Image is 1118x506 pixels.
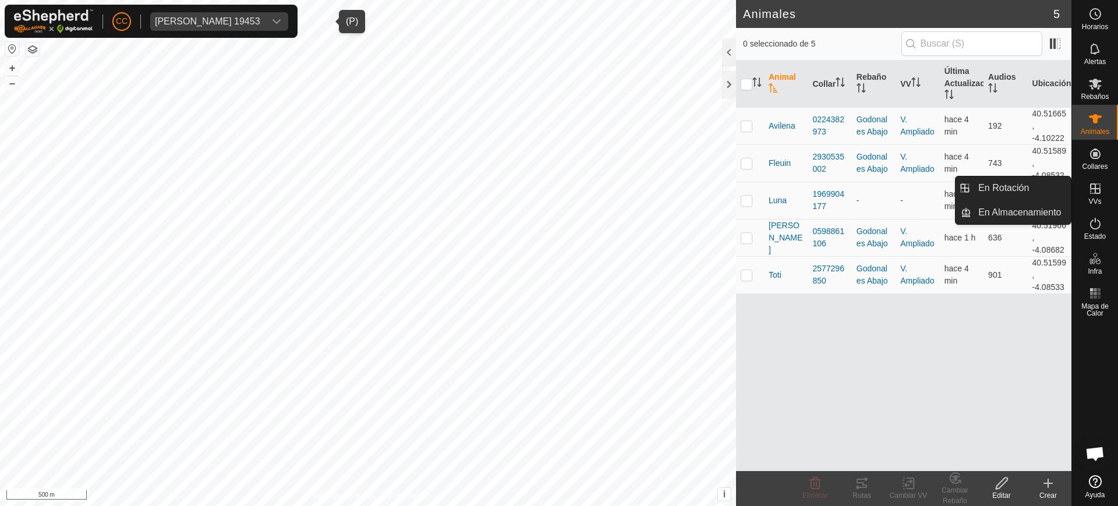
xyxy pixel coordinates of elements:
[944,91,954,101] p-sorticon: Activar para ordenar
[900,152,934,174] a: V. Ampliado
[743,38,901,50] span: 0 seleccionado de 5
[857,225,891,250] div: Godonales Abajo
[1028,144,1071,182] td: 40.51589, -4.08532
[836,79,845,89] p-sorticon: Activar para ordenar
[956,201,1071,224] li: En Almacenamiento
[769,194,787,207] span: Luna
[978,181,1029,195] span: En Rotación
[764,61,808,108] th: Animal
[389,491,428,501] a: Contáctenos
[900,196,903,205] app-display-virtual-paddock-transition: -
[812,263,847,287] div: 2577296850
[802,491,827,500] span: Eliminar
[1025,490,1071,501] div: Crear
[983,256,1027,293] td: 901
[1084,233,1106,240] span: Estado
[1028,256,1071,293] td: 40.51599, -4.08533
[983,61,1027,108] th: Audios
[956,176,1071,200] li: En Rotación
[971,201,1071,224] a: En Almacenamiento
[1088,268,1102,275] span: Infra
[900,264,934,285] a: V. Ampliado
[743,7,1053,21] h2: Animales
[944,264,969,285] span: 27 ago 2025, 11:34
[812,225,847,250] div: 0598861106
[1078,436,1113,471] a: Chat abierto
[944,233,976,242] span: 27 ago 2025, 9:49
[857,85,866,94] p-sorticon: Activar para ordenar
[1082,23,1108,30] span: Horarios
[723,489,726,499] span: i
[26,43,40,56] button: Capas del Mapa
[14,9,93,33] img: Logo Gallagher
[769,157,791,169] span: Fleuin
[1081,93,1109,100] span: Rebaños
[1084,58,1106,65] span: Alertas
[978,206,1061,220] span: En Almacenamiento
[857,194,891,207] div: -
[769,269,781,281] span: Toti
[885,490,932,501] div: Cambiar VV
[116,15,128,27] span: CC
[896,61,939,108] th: VV
[838,490,885,501] div: Rutas
[857,114,891,138] div: Godonales Abajo
[940,61,983,108] th: Última Actualización
[150,12,265,31] span: Fernando Jose Martin Soriano 19453
[944,152,969,174] span: 27 ago 2025, 11:34
[1075,303,1115,317] span: Mapa de Calor
[971,176,1071,200] a: En Rotación
[1028,219,1071,256] td: 40.51966, -4.08682
[932,485,978,506] div: Cambiar Rebaño
[808,61,851,108] th: Collar
[944,189,969,211] span: 27 ago 2025, 11:34
[769,220,803,256] span: [PERSON_NAME]
[1081,128,1109,135] span: Animales
[900,227,934,248] a: V. Ampliado
[265,12,288,31] div: dropdown trigger
[769,120,795,132] span: Avilena
[812,114,847,138] div: 0224382973
[308,491,375,501] a: Política de Privacidad
[1082,163,1108,170] span: Collares
[983,107,1027,144] td: 192
[752,79,762,89] p-sorticon: Activar para ordenar
[852,61,896,108] th: Rebaño
[1028,61,1071,108] th: Ubicación
[857,151,891,175] div: Godonales Abajo
[1028,107,1071,144] td: 40.51665, -4.10222
[1072,470,1118,503] a: Ayuda
[978,490,1025,501] div: Editar
[988,85,997,94] p-sorticon: Activar para ordenar
[857,263,891,287] div: Godonales Abajo
[5,42,19,56] button: Restablecer Mapa
[944,115,969,136] span: 27 ago 2025, 11:34
[1053,5,1060,23] span: 5
[155,17,260,26] div: [PERSON_NAME] 19453
[983,144,1027,182] td: 743
[812,188,847,213] div: 1969904177
[718,488,731,501] button: i
[983,219,1027,256] td: 636
[5,61,19,75] button: +
[911,79,921,89] p-sorticon: Activar para ordenar
[5,76,19,90] button: –
[1085,491,1105,498] span: Ayuda
[769,85,778,94] p-sorticon: Activar para ordenar
[1088,198,1101,205] span: VVs
[901,31,1042,56] input: Buscar (S)
[812,151,847,175] div: 2930535002
[900,115,934,136] a: V. Ampliado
